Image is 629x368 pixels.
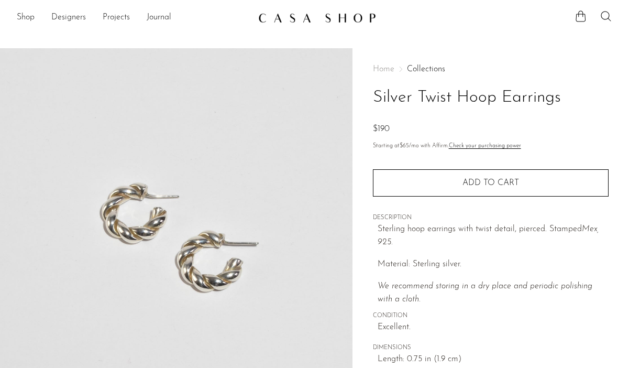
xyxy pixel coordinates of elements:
[373,65,394,73] span: Home
[462,178,519,188] span: Add to cart
[17,9,250,27] ul: NEW HEADER MENU
[17,9,250,27] nav: Desktop navigation
[378,321,609,334] span: Excellent.
[378,282,592,304] em: We recommend storing in a dry place and periodic polishing with a cloth.
[373,343,609,353] span: DIMENSIONS
[373,84,609,111] h1: Silver Twist Hoop Earrings
[373,311,609,321] span: CONDITION
[378,258,609,272] p: Material: Sterling silver.
[449,143,521,149] a: Check your purchasing power - Learn more about Affirm Financing (opens in modal)
[51,11,86,25] a: Designers
[373,65,609,73] nav: Breadcrumbs
[378,353,609,366] span: Length: 0.75 in (1.9 cm)
[103,11,130,25] a: Projects
[378,223,609,250] p: Sterling hoop earrings with twist detail, pierced. Stamped
[17,11,35,25] a: Shop
[373,125,390,133] span: $190
[373,142,609,151] p: Starting at /mo with Affirm.
[147,11,171,25] a: Journal
[373,169,609,197] button: Add to cart
[373,213,609,223] span: DESCRIPTION
[407,65,445,73] a: Collections
[400,143,409,149] span: $65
